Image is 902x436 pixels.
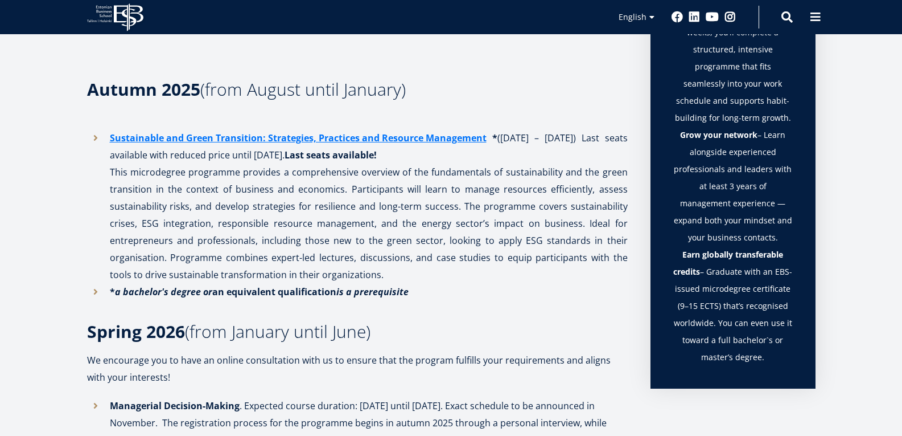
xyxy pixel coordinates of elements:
p: We encourage you to have an online consultation with us to ensure that the program fulfills your ... [87,352,628,386]
a: Sustainable and Green Transition: Strategies, Practices and Resource Management [110,129,487,146]
em: is a prerequisite [336,286,409,298]
strong: Autumn 2025 [87,78,200,101]
a: Youtube [706,11,719,23]
strong: Managerial Decision-Making [110,400,240,412]
a: Facebook [672,11,683,23]
a: Linkedin [689,11,700,23]
i: Sustainable and Green Transition: Strategies, Practices and Resource Management [110,132,487,144]
a: Instagram [724,11,736,23]
li: – Graduate with an EBS-issued microdegree certificate (9–15 ECTS) that’s recognised worldwide. Yo... [673,246,793,366]
h3: (from January until June) [87,323,628,340]
p: ​ [87,47,628,118]
span: (from August until January) [200,78,406,101]
strong: Grow your network [680,129,757,140]
strong: * an equivalent qualification [110,286,409,298]
strong: Last seats available! [285,149,377,161]
strong: Spring 2026 [87,320,185,343]
li: – Learn alongside experienced professionals and leaders with at least 3 years of management exper... [673,127,793,246]
li: ([DATE] – [DATE]) Last seats available with reduced price until [DATE]. [87,129,628,283]
strong: Earn globally transferable credits [673,249,783,277]
em: a bachelor's degree or [115,286,212,298]
p: This microdegree programme provides a comprehensive overview of the fundamentals of sustainabilit... [110,164,628,283]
